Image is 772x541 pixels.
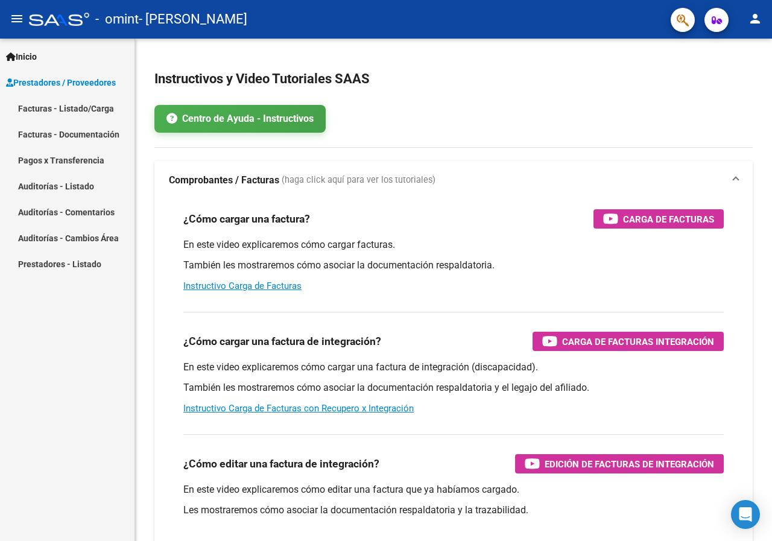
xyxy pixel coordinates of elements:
[95,6,139,33] span: - omint
[6,76,116,89] span: Prestadores / Proveedores
[183,381,724,394] p: También les mostraremos cómo asociar la documentación respaldatoria y el legajo del afiliado.
[183,238,724,252] p: En este video explicaremos cómo cargar facturas.
[10,11,24,26] mat-icon: menu
[154,68,753,90] h2: Instructivos y Video Tutoriales SAAS
[183,259,724,272] p: También les mostraremos cómo asociar la documentación respaldatoria.
[515,454,724,473] button: Edición de Facturas de integración
[154,161,753,200] mat-expansion-panel-header: Comprobantes / Facturas (haga click aquí para ver los tutoriales)
[282,174,435,187] span: (haga click aquí para ver los tutoriales)
[562,334,714,349] span: Carga de Facturas Integración
[623,212,714,227] span: Carga de Facturas
[154,105,326,133] a: Centro de Ayuda - Instructivos
[183,361,724,374] p: En este video explicaremos cómo cargar una factura de integración (discapacidad).
[593,209,724,229] button: Carga de Facturas
[139,6,247,33] span: - [PERSON_NAME]
[545,457,714,472] span: Edición de Facturas de integración
[731,500,760,529] div: Open Intercom Messenger
[183,504,724,517] p: Les mostraremos cómo asociar la documentación respaldatoria y la trazabilidad.
[183,455,379,472] h3: ¿Cómo editar una factura de integración?
[183,333,381,350] h3: ¿Cómo cargar una factura de integración?
[183,403,414,414] a: Instructivo Carga de Facturas con Recupero x Integración
[183,210,310,227] h3: ¿Cómo cargar una factura?
[748,11,762,26] mat-icon: person
[183,483,724,496] p: En este video explicaremos cómo editar una factura que ya habíamos cargado.
[169,174,279,187] strong: Comprobantes / Facturas
[533,332,724,351] button: Carga de Facturas Integración
[6,50,37,63] span: Inicio
[183,280,302,291] a: Instructivo Carga de Facturas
